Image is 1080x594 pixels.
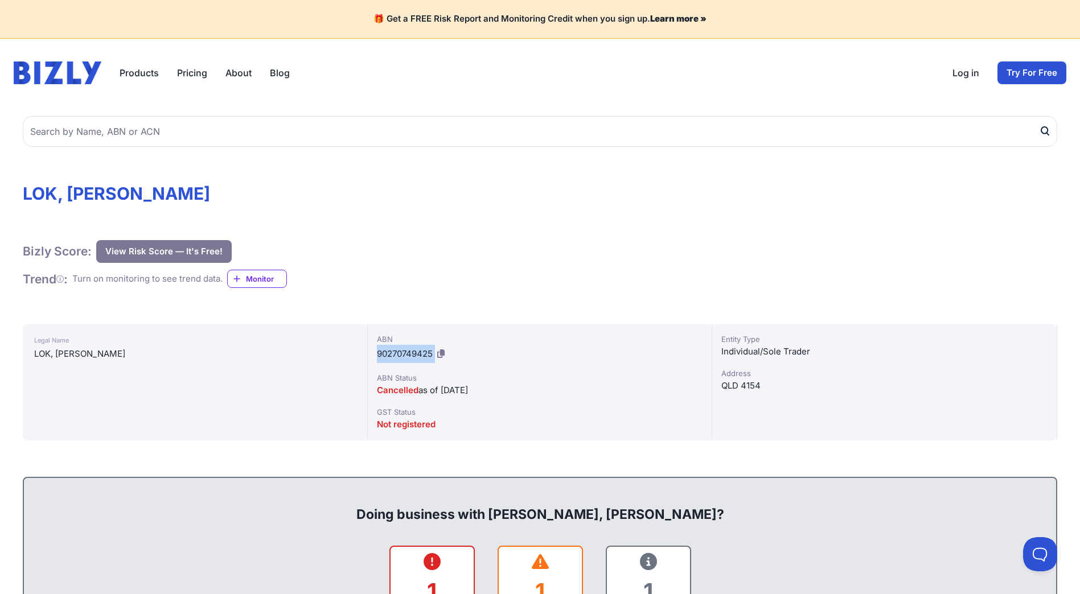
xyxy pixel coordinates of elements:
div: LOK, [PERSON_NAME] [34,347,356,361]
a: Log in [952,66,979,80]
span: Monitor [246,273,286,284]
div: as of [DATE] [377,383,703,397]
button: Products [120,66,159,80]
a: Blog [270,66,290,80]
h1: LOK, [PERSON_NAME] [23,183,1057,204]
div: ABN [377,333,703,345]
span: Not registered [377,419,436,430]
a: Try For Free [997,61,1066,84]
input: Search by Name, ABN or ACN [23,116,1057,147]
div: Legal Name [34,333,356,347]
h4: 🎁 Get a FREE Risk Report and Monitoring Credit when you sign up. [14,14,1066,24]
a: Monitor [227,270,287,288]
div: ABN Status [377,372,703,383]
div: Entity Type [721,333,1048,345]
iframe: Toggle Customer Support [1023,537,1057,571]
span: Cancelled [377,385,418,395]
button: View Risk Score — It's Free! [96,240,232,263]
div: Doing business with [PERSON_NAME], [PERSON_NAME]? [35,487,1045,523]
div: QLD 4154 [721,379,1048,393]
div: Turn on monitoring to see trend data. [72,273,223,286]
div: Individual/Sole Trader [721,345,1048,358]
a: Pricing [177,66,207,80]
div: Address [721,368,1048,379]
a: Learn more » [650,13,707,24]
h1: Trend : [23,271,68,287]
h1: Bizly Score: [23,244,92,259]
div: GST Status [377,406,703,418]
span: 90270749425 [377,348,433,359]
a: About [225,66,252,80]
